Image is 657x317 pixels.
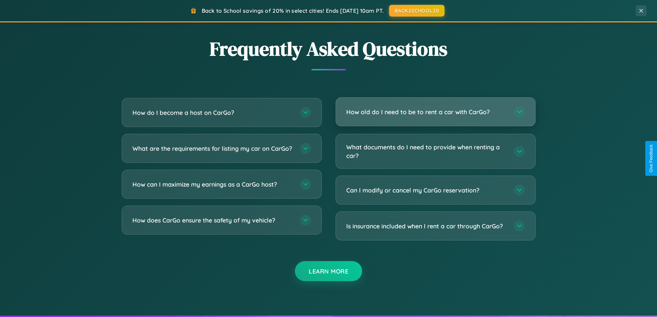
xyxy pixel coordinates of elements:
h3: What are the requirements for listing my car on CarGo? [132,144,293,153]
button: BACK2SCHOOL20 [389,5,445,17]
h3: Is insurance included when I rent a car through CarGo? [346,222,507,230]
span: Back to School savings of 20% in select cities! Ends [DATE] 10am PT. [202,7,384,14]
h3: How can I maximize my earnings as a CarGo host? [132,180,293,189]
h3: How old do I need to be to rent a car with CarGo? [346,108,507,116]
h3: How does CarGo ensure the safety of my vehicle? [132,216,293,225]
h3: How do I become a host on CarGo? [132,108,293,117]
button: Learn More [295,261,362,281]
h3: What documents do I need to provide when renting a car? [346,143,507,160]
div: Give Feedback [649,145,654,172]
h3: Can I modify or cancel my CarGo reservation? [346,186,507,195]
h2: Frequently Asked Questions [122,36,536,62]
